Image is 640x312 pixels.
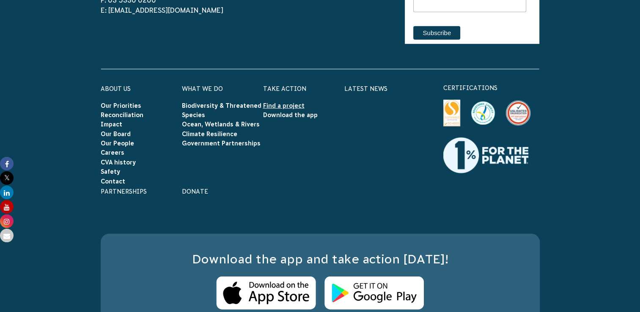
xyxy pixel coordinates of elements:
[182,102,261,118] a: Biodiversity & Threatened Species
[101,131,131,137] a: Our Board
[101,159,136,166] a: CVA history
[443,83,540,93] p: certifications
[118,251,523,268] h3: Download the app and take action [DATE]!
[324,276,424,310] img: Android Store Logo
[263,112,318,118] a: Download the app
[101,188,147,195] a: Partnerships
[182,140,261,147] a: Government Partnerships
[101,140,134,147] a: Our People
[101,85,131,92] a: About Us
[182,131,237,137] a: Climate Resilience
[101,168,120,175] a: Safety
[263,85,306,92] a: Take Action
[101,121,122,128] a: Impact
[101,178,125,185] a: Contact
[182,85,223,92] a: What We Do
[101,102,141,109] a: Our Priorities
[182,188,208,195] a: Donate
[101,149,124,156] a: Careers
[263,102,305,109] a: Find a project
[216,276,316,310] img: Apple Store Logo
[182,121,260,128] a: Ocean, Wetlands & Rivers
[101,6,223,14] a: E: [EMAIL_ADDRESS][DOMAIN_NAME]
[413,26,460,40] input: Subscribe
[344,85,387,92] a: Latest News
[101,112,143,118] a: Reconciliation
